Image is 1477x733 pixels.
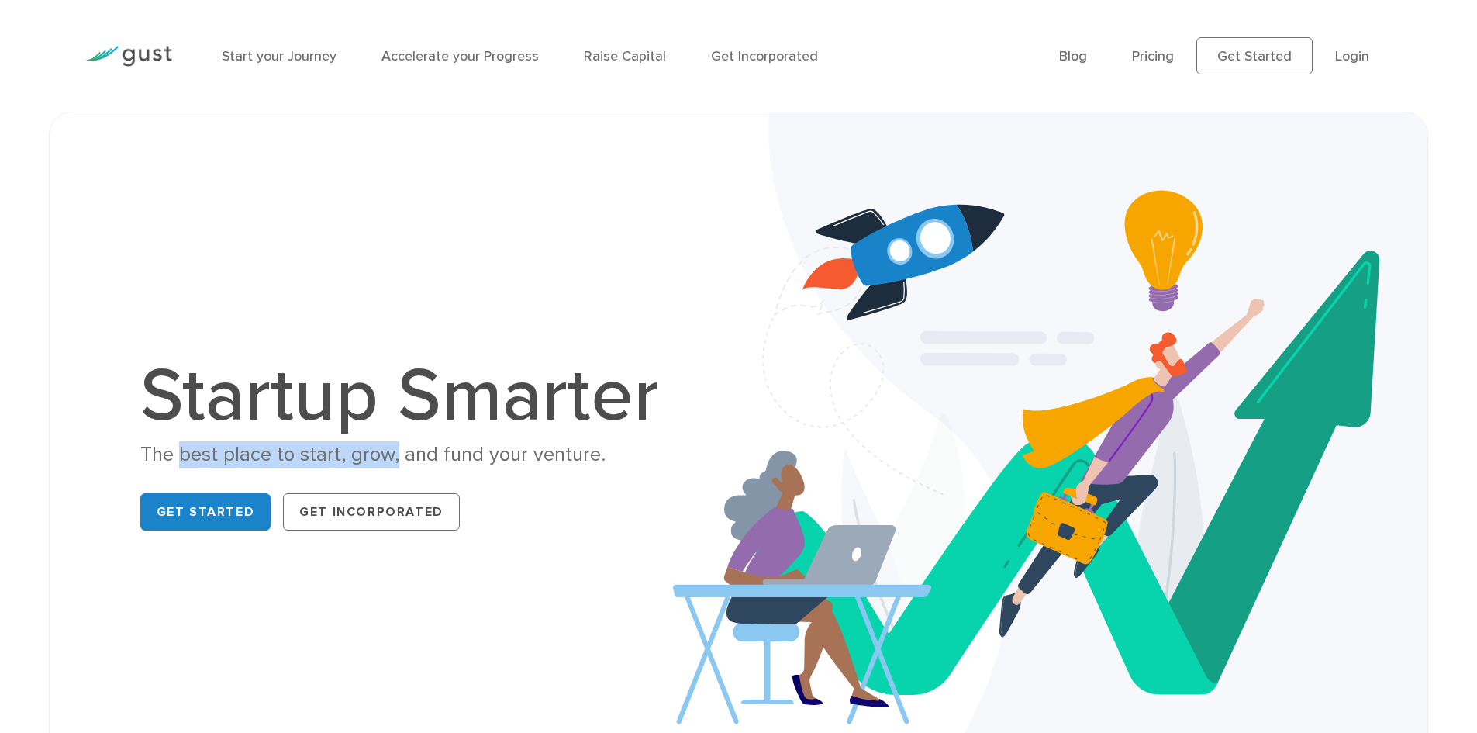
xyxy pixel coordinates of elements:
a: Get Started [140,493,271,531]
img: Gust Logo [85,46,172,67]
a: Pricing [1132,48,1174,64]
a: Get Incorporated [711,48,818,64]
a: Get Incorporated [283,493,460,531]
a: Blog [1059,48,1087,64]
a: Start your Journey [222,48,336,64]
a: Login [1335,48,1369,64]
div: The best place to start, grow, and fund your venture. [140,441,675,468]
a: Get Started [1196,37,1313,74]
a: Raise Capital [584,48,666,64]
a: Accelerate your Progress [381,48,539,64]
h1: Startup Smarter [140,359,675,434]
